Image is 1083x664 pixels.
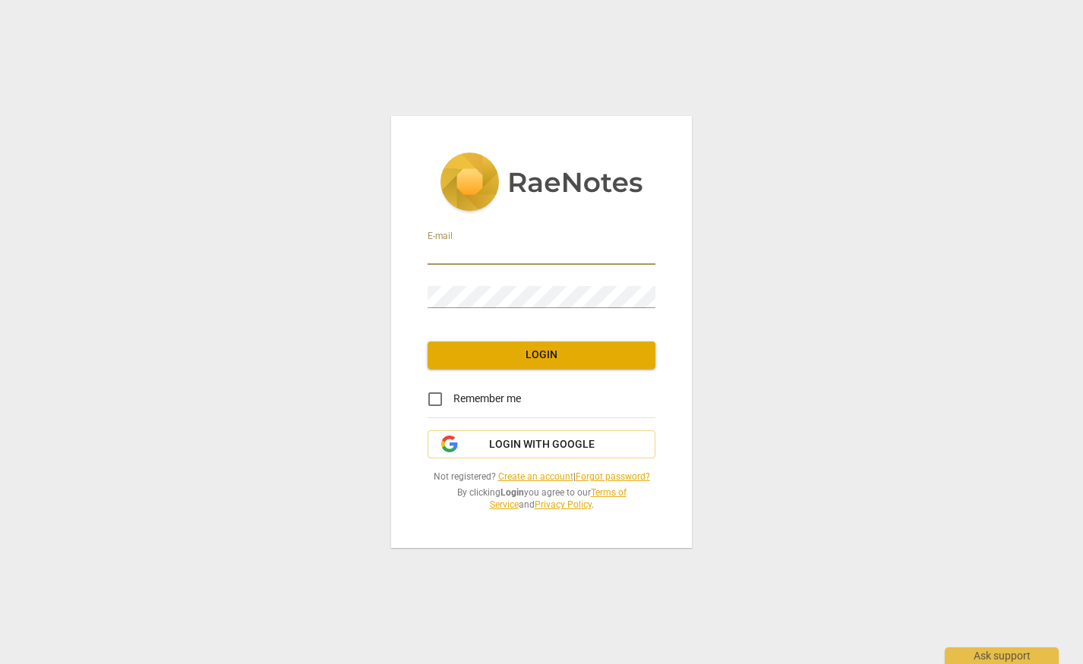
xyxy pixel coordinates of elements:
[490,487,627,511] a: Terms of Service
[498,471,573,482] a: Create an account
[576,471,650,482] a: Forgot password?
[428,470,655,483] span: Not registered? |
[500,487,524,498] b: Login
[535,499,592,510] a: Privacy Policy
[440,153,643,215] img: 5ac2273c67554f335776073100b6d88f.svg
[428,231,453,241] label: E-mail
[945,647,1059,664] div: Ask support
[428,430,655,459] button: Login with Google
[453,391,521,407] span: Remember me
[428,341,655,369] button: Login
[428,486,655,511] span: By clicking you agree to our and .
[440,348,643,363] span: Login
[489,437,595,452] span: Login with Google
